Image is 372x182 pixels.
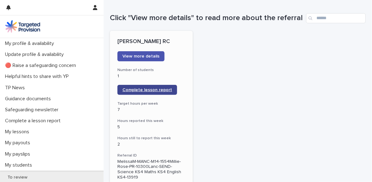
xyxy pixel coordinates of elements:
[3,140,35,146] p: My payouts
[117,85,177,95] a: Complete lesson report
[117,38,185,45] p: [PERSON_NAME] RC
[3,52,69,58] p: Update profile & availability
[117,51,164,61] a: View more details
[117,107,185,113] p: 7
[110,14,304,23] h1: Click "View more details" to read more about the referral
[3,74,74,80] p: Helpful hints to share with YP
[117,153,185,158] h3: Referral ID
[3,41,59,47] p: My profile & availability
[306,13,366,23] input: Search
[3,151,35,157] p: My payslips
[3,96,56,102] p: Guidance documents
[3,118,66,124] p: Complete a lesson report
[117,68,185,73] h3: Number of students
[5,20,40,33] img: M5nRWzHhSzIhMunXDL62
[117,124,185,130] p: 5
[117,119,185,124] h3: Hours reported this week
[117,159,185,180] p: MelissaM-MANC-M14-1554Millie-Rose-PR-10300Lanc-SEND-Science KS4 Maths KS4 English KS4-13919
[3,107,63,113] p: Safeguarding newsletter
[3,85,30,91] p: TP News
[122,88,172,92] span: Complete lesson report
[3,162,37,168] p: My students
[3,63,81,69] p: 🔴 Raise a safeguarding concern
[117,101,185,106] h3: Target hours per week
[3,129,34,135] p: My lessons
[117,74,185,79] p: 1
[117,136,185,141] h3: Hours still to report this week
[117,142,185,147] p: 2
[122,54,159,58] span: View more details
[3,175,32,180] p: To review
